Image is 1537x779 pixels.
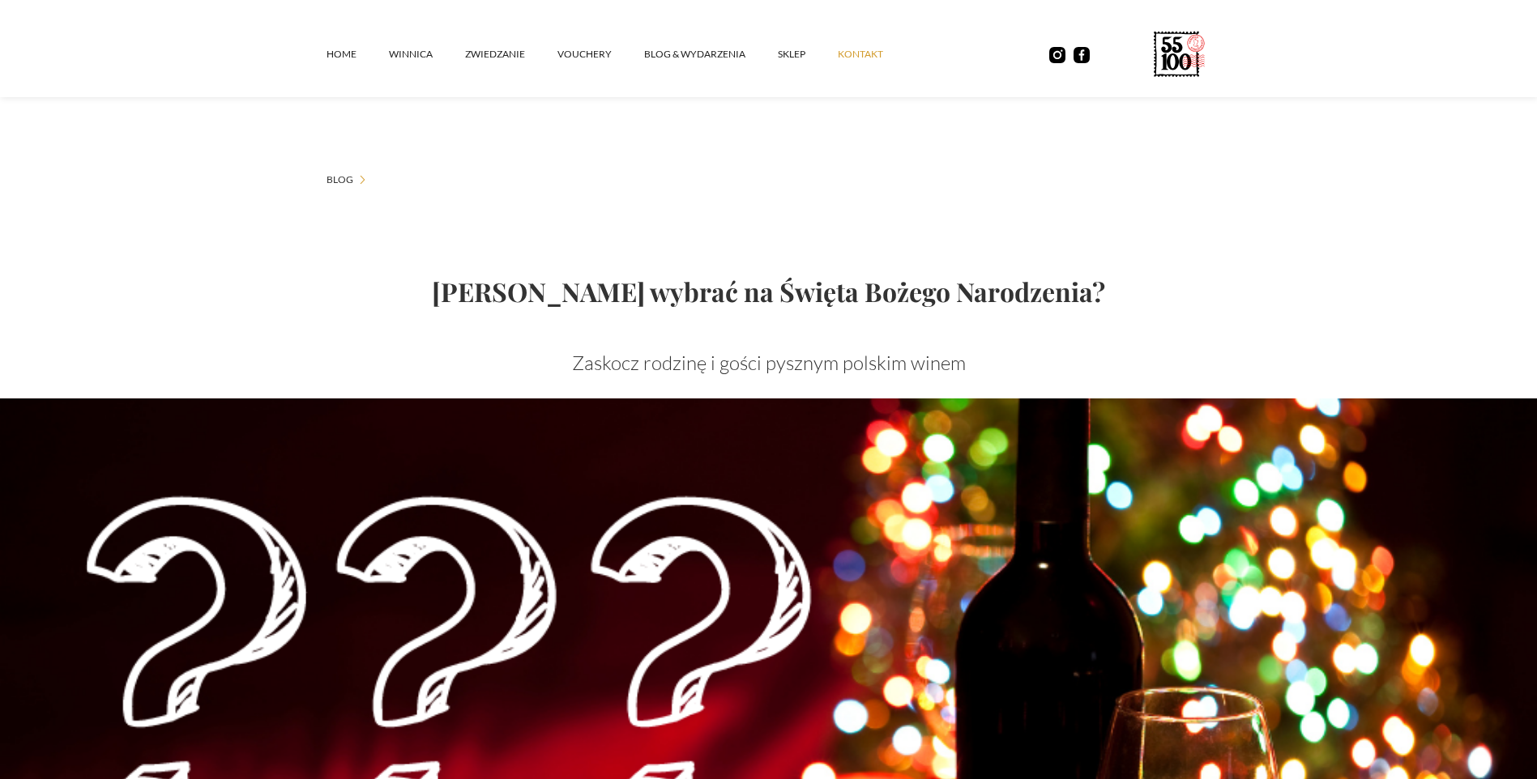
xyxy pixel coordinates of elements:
p: Zaskocz rodzinę i gości pysznym polskim winem [327,350,1211,376]
a: Blog [327,172,353,188]
a: Blog & Wydarzenia [644,30,778,79]
h1: [PERSON_NAME] wybrać na Święta Bożego Narodzenia? [327,279,1211,304]
a: winnica [389,30,465,79]
a: vouchery [557,30,644,79]
a: Home [327,30,389,79]
a: ZWIEDZANIE [465,30,557,79]
a: kontakt [838,30,916,79]
a: SKLEP [778,30,838,79]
